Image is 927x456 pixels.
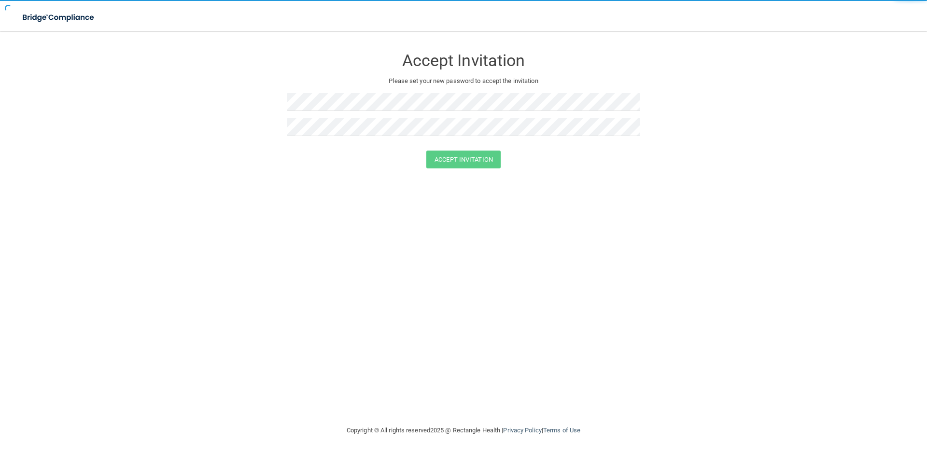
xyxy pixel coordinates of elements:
div: Copyright © All rights reserved 2025 @ Rectangle Health | | [287,415,640,446]
button: Accept Invitation [426,151,501,168]
img: bridge_compliance_login_screen.278c3ca4.svg [14,8,103,28]
p: Please set your new password to accept the invitation [295,75,632,87]
a: Terms of Use [543,427,580,434]
a: Privacy Policy [503,427,541,434]
h3: Accept Invitation [287,52,640,69]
